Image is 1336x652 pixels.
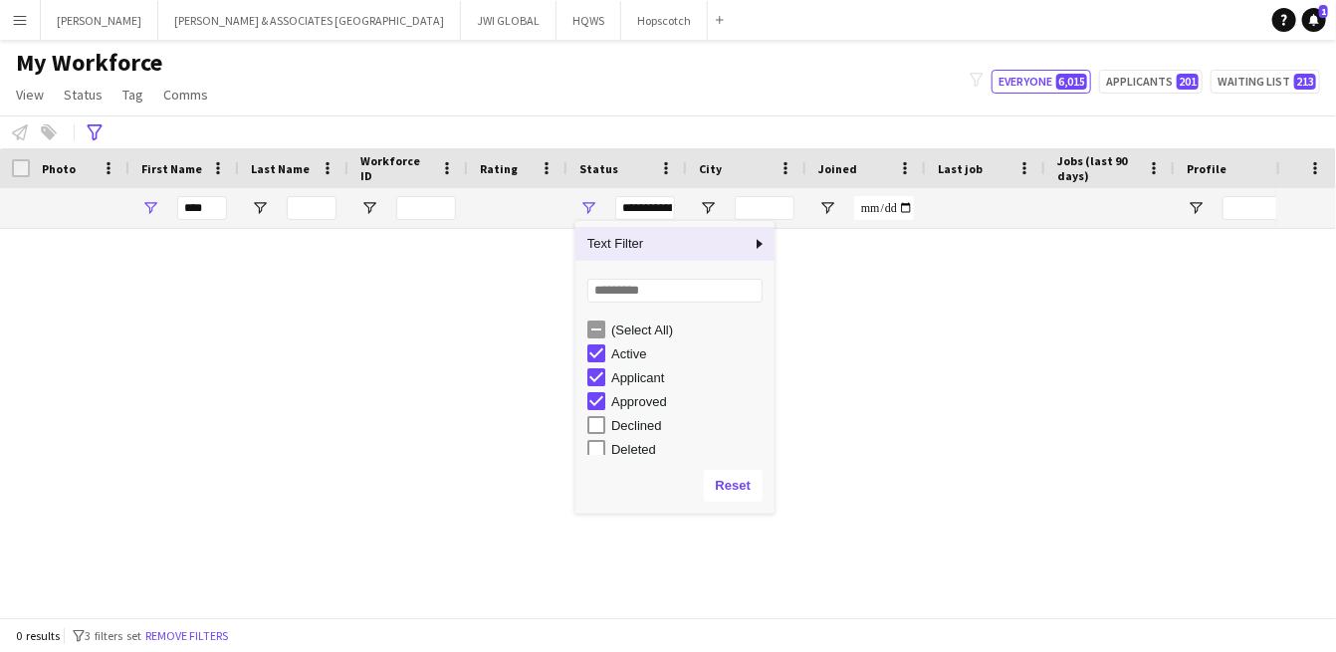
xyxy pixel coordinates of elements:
[461,1,557,40] button: JWI GLOBAL
[41,1,158,40] button: [PERSON_NAME]
[611,323,769,337] div: (Select All)
[1223,196,1290,220] input: Profile Filter Input
[704,470,763,502] button: Reset
[1177,74,1199,90] span: 201
[938,161,983,176] span: Last job
[735,196,794,220] input: City Filter Input
[155,82,216,108] a: Comms
[251,199,269,217] button: Open Filter Menu
[141,161,202,176] span: First Name
[1057,153,1139,183] span: Jobs (last 90 days)
[177,196,227,220] input: First Name Filter Input
[557,1,621,40] button: HQWS
[287,196,336,220] input: Last Name Filter Input
[611,442,769,457] div: Deleted
[56,82,111,108] a: Status
[16,48,162,78] span: My Workforce
[64,86,103,104] span: Status
[1294,74,1316,90] span: 213
[1056,74,1087,90] span: 6,015
[163,86,208,104] span: Comms
[611,394,769,409] div: Approved
[1187,199,1205,217] button: Open Filter Menu
[575,227,751,261] span: Text Filter
[611,418,769,433] div: Declined
[42,161,76,176] span: Photo
[579,161,618,176] span: Status
[114,82,151,108] a: Tag
[818,161,857,176] span: Joined
[83,120,107,144] app-action-btn: Advanced filters
[818,199,836,217] button: Open Filter Menu
[579,199,597,217] button: Open Filter Menu
[85,628,141,643] span: 3 filters set
[575,318,775,580] div: Filter List
[854,196,914,220] input: Joined Filter Input
[141,625,232,647] button: Remove filters
[621,1,708,40] button: Hopscotch
[396,196,456,220] input: Workforce ID Filter Input
[480,161,518,176] span: Rating
[251,161,310,176] span: Last Name
[360,153,432,183] span: Workforce ID
[1302,8,1326,32] a: 1
[1099,70,1203,94] button: Applicants201
[992,70,1091,94] button: Everyone6,015
[1187,161,1226,176] span: Profile
[575,221,775,514] div: Column Filter
[699,199,717,217] button: Open Filter Menu
[1319,5,1328,18] span: 1
[699,161,722,176] span: City
[122,86,143,104] span: Tag
[158,1,461,40] button: [PERSON_NAME] & ASSOCIATES [GEOGRAPHIC_DATA]
[12,159,30,177] input: Column with Header Selection
[1211,70,1320,94] button: Waiting list213
[611,370,769,385] div: Applicant
[16,86,44,104] span: View
[611,346,769,361] div: Active
[587,279,763,303] input: Search filter values
[8,82,52,108] a: View
[141,199,159,217] button: Open Filter Menu
[360,199,378,217] button: Open Filter Menu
